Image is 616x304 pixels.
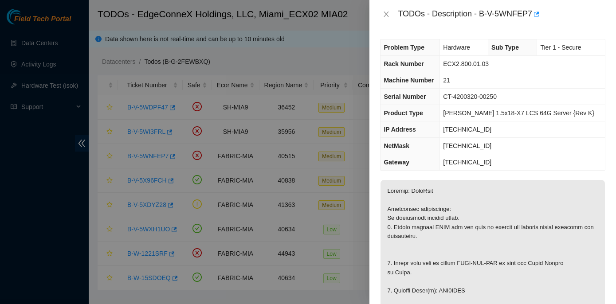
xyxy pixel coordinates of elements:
span: CT-4200320-00250 [443,93,497,100]
span: Gateway [384,159,409,166]
span: Machine Number [384,77,434,84]
span: 21 [443,77,450,84]
div: TODOs - Description - B-V-5WNFEP7 [398,7,605,21]
span: NetMask [384,142,409,149]
span: IP Address [384,126,416,133]
span: [PERSON_NAME] 1.5x18-X7 LCS 64G Server {Rev K} [443,109,594,117]
span: [TECHNICAL_ID] [443,142,491,149]
span: Serial Number [384,93,426,100]
span: Hardware [443,44,470,51]
span: Sub Type [491,44,519,51]
span: Tier 1 - Secure [540,44,581,51]
span: ECX2.800.01.03 [443,60,489,67]
span: close [383,11,390,18]
span: [TECHNICAL_ID] [443,126,491,133]
span: Problem Type [384,44,424,51]
button: Close [380,10,392,19]
span: Product Type [384,109,423,117]
span: [TECHNICAL_ID] [443,159,491,166]
span: Rack Number [384,60,424,67]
